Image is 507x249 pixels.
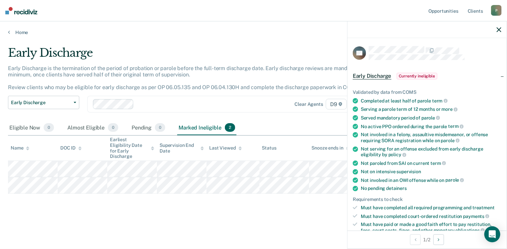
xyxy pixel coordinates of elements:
div: Requirements to check [353,197,501,202]
div: Snooze ends in [312,145,349,151]
span: 0 [108,123,118,132]
div: Last Viewed [209,145,242,151]
span: Early Discharge [353,73,391,79]
div: Must have paid or made a good faith effort to pay restitution, fees, court costs, fines, and othe... [361,222,501,233]
span: Currently ineligible [397,73,438,79]
span: term [431,161,446,166]
div: Not paroled from SAI on current [361,160,501,166]
button: Previous Opportunity [410,234,421,245]
div: Must have completed all required programming and [361,205,501,211]
div: No active PPO ordered during the parole [361,123,501,130]
div: Earliest Eligibility Date for Early Discharge [110,137,154,159]
span: treatment [472,205,495,210]
span: parole [421,115,440,120]
span: more [442,106,458,112]
div: Not on intensive [361,169,501,175]
span: term [432,98,447,103]
div: DOC ID [60,145,82,151]
div: Must have completed court-ordered restitution [361,213,501,219]
a: Home [8,29,499,35]
div: Open Intercom Messenger [484,226,500,242]
span: D9 [326,99,347,109]
div: Not serving for an offense excluded from early discharge eligibility by [361,146,501,158]
div: Eligible Now [8,120,55,135]
div: Supervision End Date [160,143,204,154]
span: 2 [225,123,235,132]
img: Recidiviz [5,7,37,14]
span: Early Discharge [11,100,71,105]
div: Pending [130,120,167,135]
div: Marked Ineligible [177,120,237,135]
p: Early Discharge is the termination of the period of probation or parole before the full-term disc... [8,65,366,91]
span: detainers [386,186,407,191]
span: 0 [155,123,165,132]
span: term [448,123,463,129]
span: obligations [456,228,485,233]
div: Not involved in an OWI offense while on [361,177,501,183]
div: Almost Eligible [66,120,120,135]
span: policy [388,152,406,157]
div: Served mandatory period of [361,115,501,121]
div: 1 / 2 [347,231,507,248]
span: 0 [44,123,54,132]
div: No pending [361,186,501,191]
div: P [491,5,502,16]
div: Name [11,145,29,151]
span: payments [463,214,490,219]
span: parole [441,138,460,143]
div: Not involved in a felony, assaultive misdemeanor, or offense requiring SORA registration while on [361,132,501,143]
div: Validated by data from COMS [353,89,501,95]
div: Completed at least half of parole [361,98,501,104]
div: Status [262,145,276,151]
button: Next Opportunity [433,234,444,245]
span: supervision [397,169,421,174]
span: parole [445,177,464,183]
div: Serving a parole term of 12 months or [361,106,501,112]
div: Clear agents [295,101,323,107]
div: Early DischargeCurrently ineligible [347,65,507,87]
div: Early Discharge [8,46,388,65]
